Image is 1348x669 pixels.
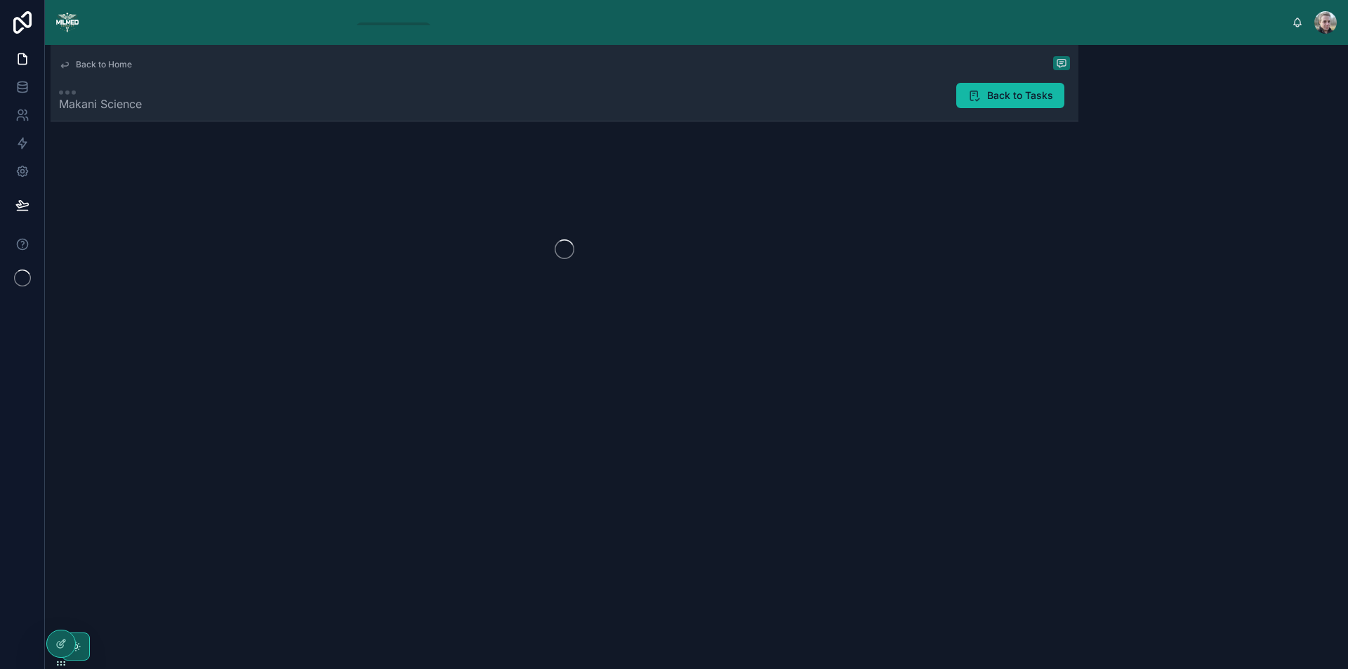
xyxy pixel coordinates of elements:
img: App logo [56,11,79,34]
span: Back to Home [76,59,132,70]
span: Back to Tasks [987,88,1053,102]
div: scrollable content [90,20,1292,25]
button: Back to Tasks [956,83,1064,108]
span: Makani Science [59,95,142,112]
a: Back to Home [59,59,132,70]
